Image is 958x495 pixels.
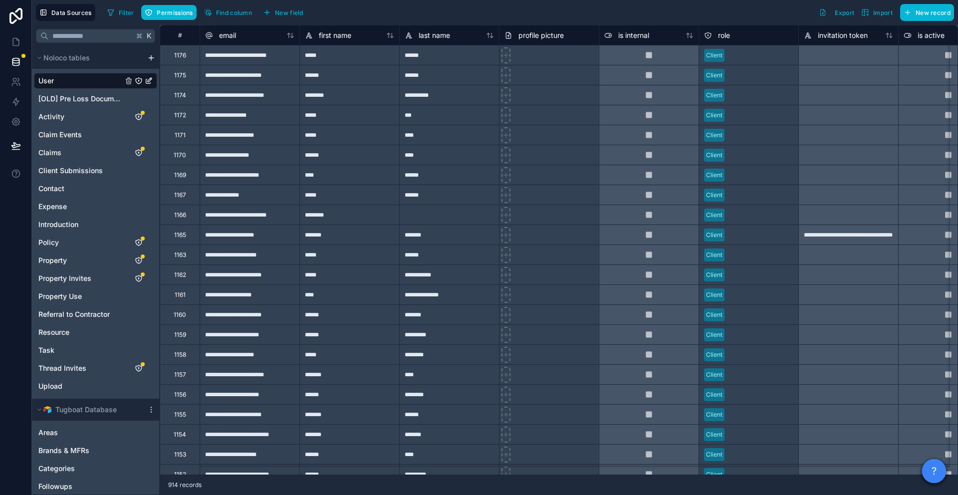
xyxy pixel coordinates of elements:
[36,4,95,21] button: Data Sources
[174,151,186,159] div: 1170
[174,451,186,459] div: 1153
[706,191,722,200] div: Client
[174,231,186,239] div: 1165
[922,459,946,483] button: ?
[706,370,722,379] div: Client
[419,30,450,40] span: last name
[175,131,186,139] div: 1171
[706,171,722,180] div: Client
[146,32,153,39] span: K
[818,30,868,40] span: invitation token
[174,51,186,59] div: 1176
[168,481,202,489] span: 914 records
[259,5,307,20] button: New field
[174,331,186,339] div: 1159
[706,231,722,240] div: Client
[706,410,722,419] div: Client
[706,310,722,319] div: Client
[706,250,722,259] div: Client
[174,311,186,319] div: 1160
[706,350,722,359] div: Client
[141,5,196,20] button: Permissions
[174,351,186,359] div: 1158
[896,4,954,21] a: New record
[815,4,858,21] button: Export
[706,131,722,140] div: Client
[174,191,186,199] div: 1167
[900,4,954,21] button: New record
[706,390,722,399] div: Client
[835,9,854,16] span: Export
[201,5,255,20] button: Find column
[718,30,730,40] span: role
[174,171,186,179] div: 1169
[706,71,722,80] div: Client
[174,271,186,279] div: 1162
[858,4,896,21] button: Import
[706,151,722,160] div: Client
[706,91,722,100] div: Client
[174,471,186,479] div: 1152
[174,411,186,419] div: 1155
[174,91,186,99] div: 1174
[219,30,236,40] span: email
[174,71,186,79] div: 1175
[174,251,186,259] div: 1163
[706,211,722,220] div: Client
[706,111,722,120] div: Client
[706,270,722,279] div: Client
[141,5,200,20] a: Permissions
[706,430,722,439] div: Client
[706,51,722,60] div: Client
[168,31,192,39] div: #
[706,450,722,459] div: Client
[918,30,945,40] span: is active
[873,9,893,16] span: Import
[174,431,186,439] div: 1154
[706,470,722,479] div: Client
[174,211,186,219] div: 1166
[175,291,186,299] div: 1161
[119,9,134,16] span: Filter
[157,9,193,16] span: Permissions
[174,111,186,119] div: 1172
[319,30,351,40] span: first name
[103,5,138,20] button: Filter
[706,330,722,339] div: Client
[174,391,186,399] div: 1156
[706,290,722,299] div: Client
[174,371,186,379] div: 1157
[518,30,564,40] span: profile picture
[916,9,951,16] span: New record
[51,9,92,16] span: Data Sources
[275,9,303,16] span: New field
[216,9,252,16] span: Find column
[618,30,649,40] span: is internal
